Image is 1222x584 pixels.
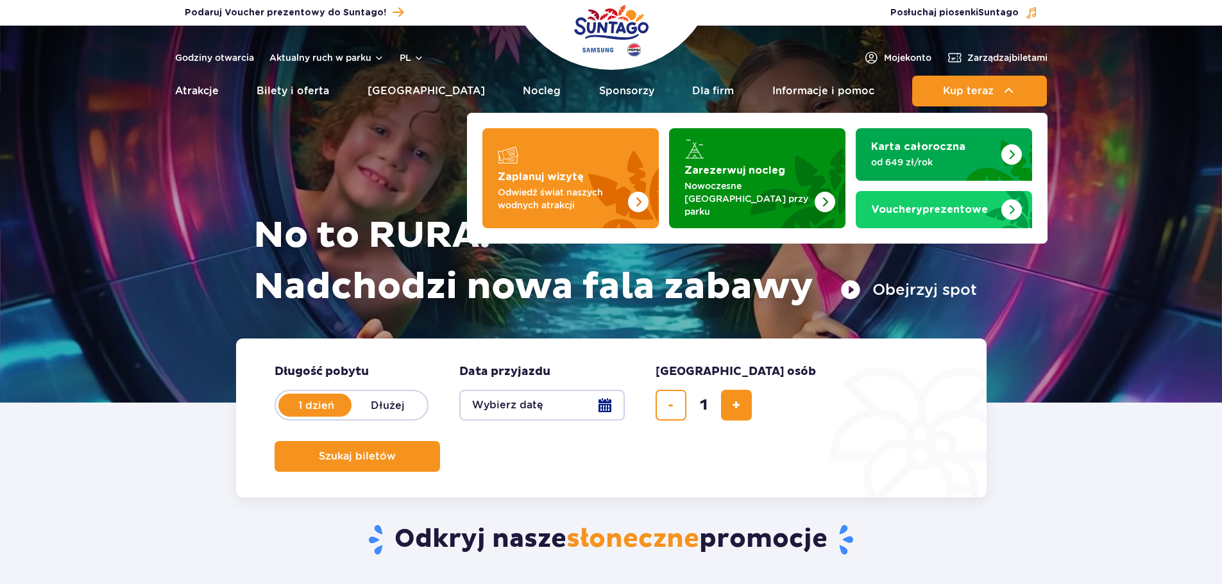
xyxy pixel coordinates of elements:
[912,76,1047,106] button: Kup teraz
[684,165,785,176] strong: Zarezerwuj nocleg
[856,191,1032,228] a: Vouchery prezentowe
[856,128,1032,181] a: Karta całoroczna
[884,51,931,64] span: Moje konto
[871,156,996,169] p: od 649 zł/rok
[523,76,561,106] a: Nocleg
[175,51,254,64] a: Godziny otwarcia
[943,85,994,97] span: Kup teraz
[236,338,987,497] form: Planowanie wizyty w Park of Poland
[185,6,386,19] span: Podaruj Voucher prezentowy do Suntago!
[871,204,922,215] span: Vouchery
[871,204,988,215] strong: prezentowe
[692,76,734,106] a: Dla firm
[721,390,752,421] button: dodaj bilet
[368,76,485,106] a: [GEOGRAPHIC_DATA]
[280,392,353,419] label: 1 dzień
[275,364,369,380] span: Długość pobytu
[257,76,329,106] a: Bilety i oferta
[498,186,623,212] p: Odwiedź świat naszych wodnych atrakcji
[890,6,1019,19] span: Posłuchaj piosenki
[599,76,654,106] a: Sponsorzy
[185,4,403,21] a: Podaruj Voucher prezentowy do Suntago!
[498,172,584,182] strong: Zaplanuj wizytę
[275,441,440,472] button: Szukaj biletów
[772,76,874,106] a: Informacje i pomoc
[890,6,1038,19] button: Posłuchaj piosenkiSuntago
[400,51,424,64] button: pl
[235,523,987,556] h2: Odkryj nasze promocje
[482,128,659,228] a: Zaplanuj wizytę
[253,210,977,313] h1: No to RURA! Nadchodzi nowa fala zabawy
[656,390,686,421] button: usuń bilet
[656,364,816,380] span: [GEOGRAPHIC_DATA] osób
[684,179,810,218] p: Nowoczesne [GEOGRAPHIC_DATA] przy parku
[175,76,219,106] a: Atrakcje
[269,53,384,63] button: Aktualny ruch w parku
[947,50,1048,65] a: Zarządzajbiletami
[967,51,1048,64] span: Zarządzaj biletami
[669,128,845,228] a: Zarezerwuj nocleg
[688,390,719,421] input: liczba biletów
[978,8,1019,17] span: Suntago
[871,142,965,152] strong: Karta całoroczna
[319,451,396,462] span: Szukaj biletów
[566,523,699,555] span: słoneczne
[352,392,425,419] label: Dłużej
[459,390,625,421] button: Wybierz datę
[840,279,977,300] button: Obejrzyj spot
[459,364,550,380] span: Data przyjazdu
[863,50,931,65] a: Mojekonto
